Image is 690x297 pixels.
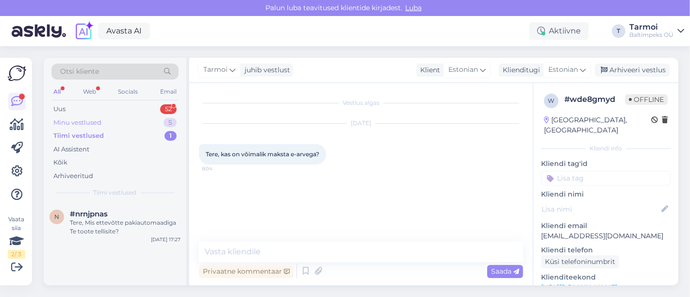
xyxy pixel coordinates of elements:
[98,23,150,39] a: Avasta AI
[151,236,181,243] div: [DATE] 17:27
[548,97,555,104] span: w
[629,23,674,31] div: Tarmoi
[629,23,684,39] a: TarmoiBaltimpeks OÜ
[529,22,589,40] div: Aktiivne
[595,64,670,77] div: Arhiveeri vestlus
[51,85,63,98] div: All
[164,131,177,141] div: 1
[541,245,671,255] p: Kliendi telefon
[541,231,671,241] p: [EMAIL_ADDRESS][DOMAIN_NAME]
[158,85,179,98] div: Email
[8,215,25,259] div: Vaata siia
[541,272,671,282] p: Klienditeekond
[53,131,104,141] div: Tiimi vestlused
[60,66,99,77] span: Otsi kliente
[199,99,523,107] div: Vestlus algas
[53,118,101,128] div: Minu vestlused
[203,65,228,75] span: Tarmoi
[499,65,540,75] div: Klienditugi
[202,165,238,172] span: 8:04
[541,171,671,185] input: Lisa tag
[53,145,89,154] div: AI Assistent
[8,250,25,259] div: 2 / 3
[548,65,578,75] span: Estonian
[74,21,94,41] img: explore-ai
[199,265,294,278] div: Privaatne kommentaar
[206,150,319,158] span: Tere, kas on võimalik maksta e-arvega?
[70,210,108,218] span: #nrnjpnas
[541,189,671,199] p: Kliendi nimi
[544,115,651,135] div: [GEOGRAPHIC_DATA], [GEOGRAPHIC_DATA]
[612,24,625,38] div: T
[81,85,98,98] div: Web
[402,3,425,12] span: Luba
[541,221,671,231] p: Kliendi email
[541,159,671,169] p: Kliendi tag'id
[94,188,137,197] span: Tiimi vestlused
[564,94,625,105] div: # wde8gmyd
[199,119,523,128] div: [DATE]
[541,283,617,292] a: [URL][DOMAIN_NAME]
[416,65,440,75] div: Klient
[53,104,66,114] div: Uus
[160,104,177,114] div: 52
[54,213,59,220] span: n
[625,94,668,105] span: Offline
[448,65,478,75] span: Estonian
[241,65,290,75] div: juhib vestlust
[629,31,674,39] div: Baltimpeks OÜ
[541,255,619,268] div: Küsi telefoninumbrit
[542,204,659,214] input: Lisa nimi
[491,267,519,276] span: Saada
[116,85,140,98] div: Socials
[164,118,177,128] div: 5
[53,171,93,181] div: Arhiveeritud
[53,158,67,167] div: Kõik
[8,66,26,81] img: Askly Logo
[70,218,181,236] div: Tere, Mis ettevõtte pakiautomaadiga Te toote tellisite?
[541,144,671,153] div: Kliendi info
